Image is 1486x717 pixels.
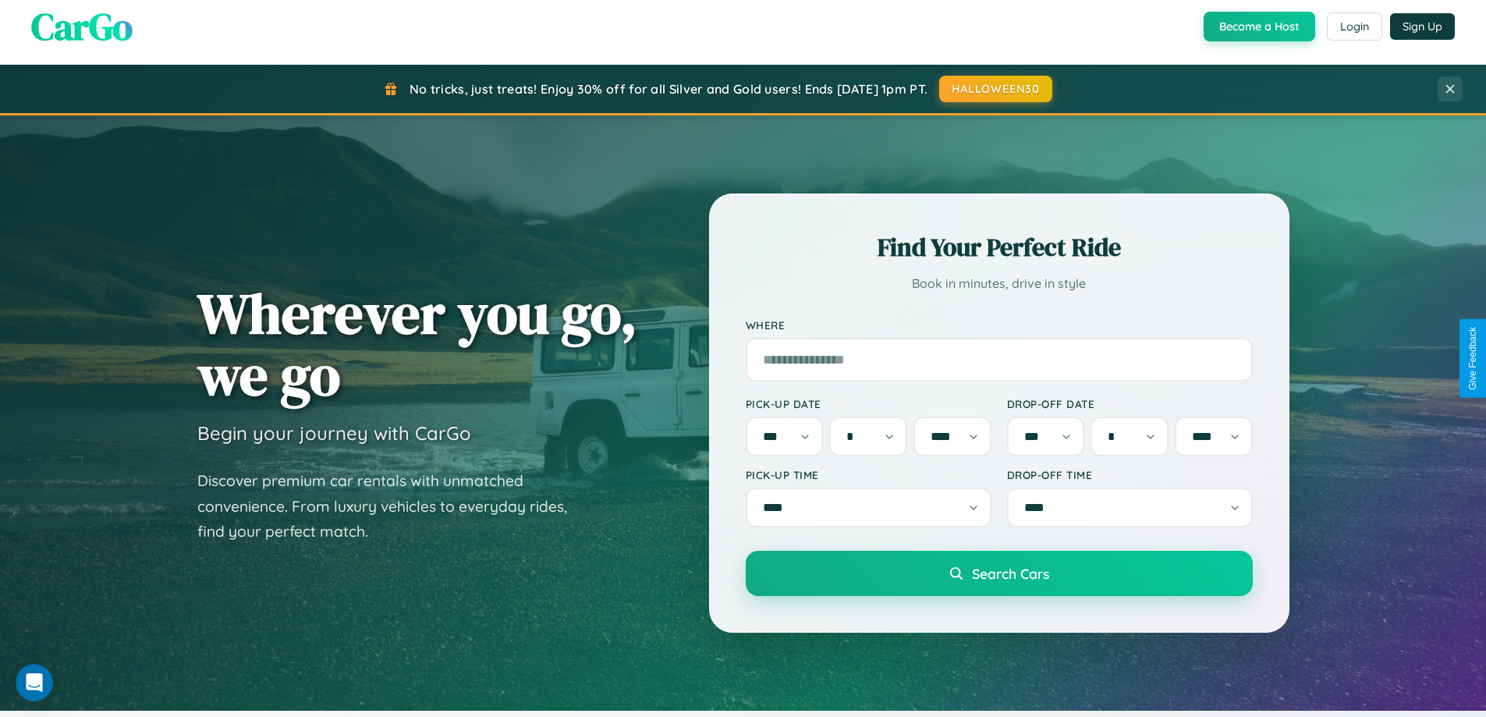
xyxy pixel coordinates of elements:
button: Login [1327,12,1382,41]
span: Search Cars [972,565,1049,582]
label: Drop-off Date [1007,397,1253,410]
span: CarGo [31,1,133,52]
h2: Find Your Perfect Ride [746,230,1253,264]
h3: Begin your journey with CarGo [197,421,471,445]
button: Sign Up [1390,13,1455,40]
label: Drop-off Time [1007,468,1253,481]
h1: Wherever you go, we go [197,282,637,406]
div: Give Feedback [1467,327,1478,390]
button: Search Cars [746,551,1253,596]
label: Pick-up Date [746,397,991,410]
p: Book in minutes, drive in style [746,272,1253,295]
button: Become a Host [1204,12,1315,41]
p: Discover premium car rentals with unmatched convenience. From luxury vehicles to everyday rides, ... [197,468,587,545]
span: No tricks, just treats! Enjoy 30% off for all Silver and Gold users! Ends [DATE] 1pm PT. [410,81,927,97]
iframe: Intercom live chat [16,664,53,701]
label: Pick-up Time [746,468,991,481]
button: HALLOWEEN30 [939,76,1052,102]
label: Where [746,318,1253,332]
